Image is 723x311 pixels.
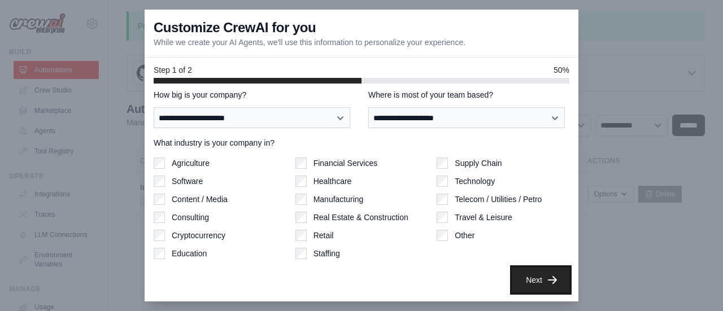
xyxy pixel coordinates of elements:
[554,64,569,76] span: 50%
[154,37,465,48] p: While we create your AI Agents, we'll use this information to personalize your experience.
[313,212,408,223] label: Real Estate & Construction
[313,157,378,169] label: Financial Services
[154,137,569,148] label: What industry is your company in?
[154,19,316,37] h3: Customize CrewAI for you
[455,194,542,205] label: Telecom / Utilities / Petro
[313,248,340,259] label: Staffing
[455,212,512,223] label: Travel & Leisure
[455,157,502,169] label: Supply Chain
[154,89,355,100] label: How big is your company?
[512,268,569,292] button: Next
[172,157,210,169] label: Agriculture
[313,176,352,187] label: Healthcare
[172,230,225,241] label: Cryptocurrency
[455,176,495,187] label: Technology
[172,194,228,205] label: Content / Media
[313,194,364,205] label: Manufacturing
[154,64,192,76] span: Step 1 of 2
[172,212,209,223] label: Consulting
[172,248,207,259] label: Education
[455,230,474,241] label: Other
[313,230,334,241] label: Retail
[172,176,203,187] label: Software
[368,89,569,100] label: Where is most of your team based?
